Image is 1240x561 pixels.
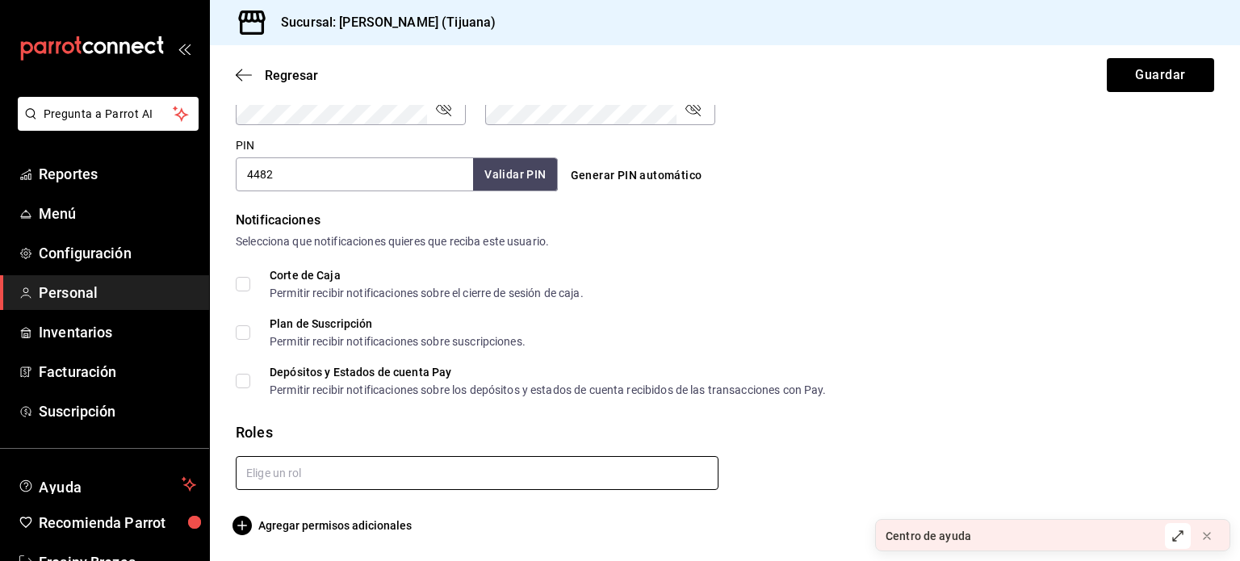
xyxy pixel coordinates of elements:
[236,456,718,490] input: Elige un rol
[44,106,174,123] span: Pregunta a Parrot AI
[270,336,526,347] div: Permitir recibir notificaciones sobre suscripciones.
[39,203,196,224] span: Menú
[236,233,1214,250] div: Selecciona que notificaciones quieres que reciba este usuario.
[236,140,254,151] label: PIN
[265,68,318,83] span: Regresar
[39,475,175,494] span: Ayuda
[473,158,557,191] button: Validar PIN
[683,98,702,118] button: passwordField
[270,384,827,396] div: Permitir recibir notificaciones sobre los depósitos y estados de cuenta recibidos de las transacc...
[270,287,584,299] div: Permitir recibir notificaciones sobre el cierre de sesión de caja.
[268,13,496,32] h3: Sucursal: [PERSON_NAME] (Tijuana)
[270,270,584,281] div: Corte de Caja
[39,321,196,343] span: Inventarios
[11,117,199,134] a: Pregunta a Parrot AI
[434,98,453,118] button: passwordField
[236,211,1214,230] div: Notificaciones
[886,528,971,545] div: Centro de ayuda
[18,97,199,131] button: Pregunta a Parrot AI
[39,163,196,185] span: Reportes
[236,68,318,83] button: Regresar
[39,242,196,264] span: Configuración
[1107,58,1214,92] button: Guardar
[39,400,196,422] span: Suscripción
[270,318,526,329] div: Plan de Suscripción
[39,282,196,304] span: Personal
[564,161,709,190] button: Generar PIN automático
[39,512,196,534] span: Recomienda Parrot
[270,366,827,378] div: Depósitos y Estados de cuenta Pay
[236,516,412,535] button: Agregar permisos adicionales
[178,42,191,55] button: open_drawer_menu
[236,157,473,191] input: 3 a 6 dígitos
[39,361,196,383] span: Facturación
[236,421,1214,443] div: Roles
